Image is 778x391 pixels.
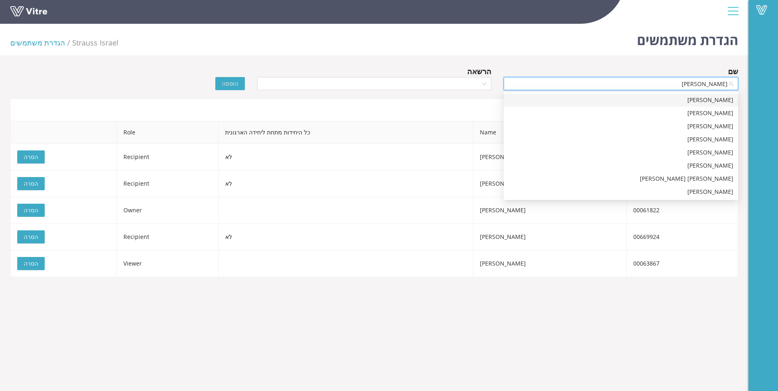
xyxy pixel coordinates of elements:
div: גיא יהודאי [504,107,738,120]
div: [PERSON_NAME] [PERSON_NAME] [509,174,733,183]
span: הסרה [24,206,38,215]
span: 00061822 [633,206,659,214]
span: Name [473,121,627,143]
div: משתמשי טפסים [10,98,738,121]
td: לא [219,144,473,170]
button: הסרה [17,177,45,190]
div: [PERSON_NAME] [509,109,733,118]
button: הסרה [17,150,45,164]
td: [PERSON_NAME] [473,170,627,197]
div: שגיא זרבל [504,133,738,146]
div: גיא קריספין [504,120,738,133]
span: 00669924 [633,233,659,241]
div: גיא סלימן [504,93,738,107]
span: 00063867 [633,259,659,267]
div: [PERSON_NAME] [509,122,733,131]
td: לא [219,170,473,197]
span: הסרה [24,232,38,241]
div: שגיא כהן [504,172,738,185]
div: [PERSON_NAME] [509,161,733,170]
div: הרשאה [467,66,491,77]
div: [PERSON_NAME] [509,187,733,196]
span: Viewer [123,259,142,267]
div: גיא רצון [504,185,738,198]
span: Recipient [123,180,149,187]
li: הגדרת משתמשים [10,37,72,48]
button: הסרה [17,257,45,270]
span: הסרה [24,152,38,161]
button: הסרה [17,230,45,243]
div: [PERSON_NAME] [509,148,733,157]
div: [PERSON_NAME] [509,135,733,144]
td: [PERSON_NAME] [473,197,627,224]
td: [PERSON_NAME] [473,144,627,170]
td: [PERSON_NAME] [473,250,627,277]
div: שם [728,66,738,77]
td: לא [219,224,473,250]
span: 222 [72,38,119,48]
span: הסרה [24,259,38,268]
th: כל היחידות מתחת ליחידה הארגונית [219,121,473,144]
h1: הגדרת משתמשים [637,20,738,55]
span: Recipient [123,153,149,161]
div: [PERSON_NAME] [509,95,733,105]
button: הוספה [215,77,245,90]
div: גיא קליין [504,146,738,159]
div: גיא אנושי [504,159,738,172]
span: הסרה [24,179,38,188]
span: Owner [123,206,142,214]
button: הסרה [17,204,45,217]
th: Role [117,121,219,144]
td: [PERSON_NAME] [473,224,627,250]
span: Recipient [123,233,149,241]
